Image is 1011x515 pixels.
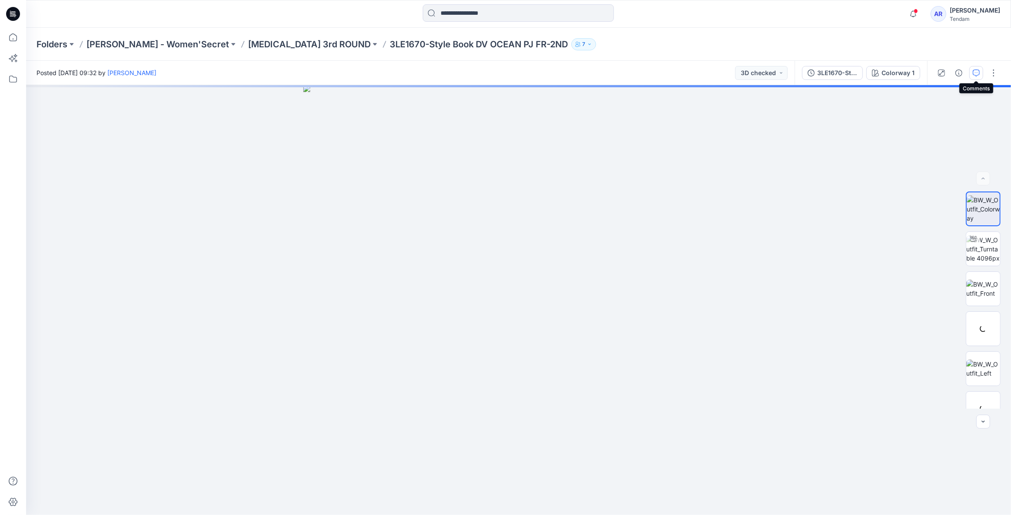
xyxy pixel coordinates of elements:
div: Colorway 1 [882,68,915,78]
div: [PERSON_NAME] [950,5,1000,16]
div: 3LE1670-Style Book DV OCEAN PJ FR-2ND [817,68,857,78]
span: Posted [DATE] 09:32 by [36,68,156,77]
p: 3LE1670-Style Book DV OCEAN PJ FR-2ND [390,38,568,50]
button: 7 [571,38,596,50]
img: BW_W_Outfit_Turntable 4096px [966,235,1000,263]
img: BW_W_Outfit_Front [966,280,1000,298]
a: [PERSON_NAME] - Women'Secret [86,38,229,50]
a: [PERSON_NAME] [107,69,156,76]
button: 3LE1670-Style Book DV OCEAN PJ FR-2ND [802,66,863,80]
button: Details [952,66,966,80]
img: BW_W_Outfit_Colorway [967,195,1000,223]
p: 7 [582,40,585,49]
button: Colorway 1 [866,66,920,80]
img: eyJhbGciOiJIUzI1NiIsImtpZCI6IjAiLCJzbHQiOiJzZXMiLCJ0eXAiOiJKV1QifQ.eyJkYXRhIjp7InR5cGUiOiJzdG9yYW... [303,85,733,515]
img: BW_W_Outfit_Left [966,360,1000,378]
a: [MEDICAL_DATA] 3rd ROUND [248,38,371,50]
div: AR [931,6,946,22]
a: Folders [36,38,67,50]
div: Tendam [950,16,1000,22]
